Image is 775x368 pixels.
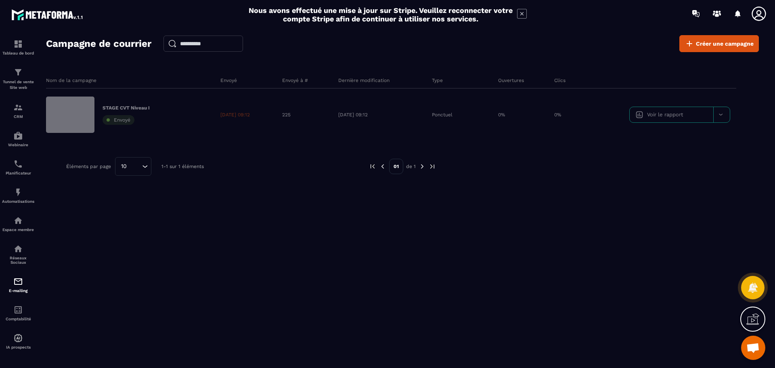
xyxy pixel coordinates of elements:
div: Search for option [115,157,151,176]
a: automationsautomationsWebinaire [2,125,34,153]
img: automations [13,131,23,141]
img: next [419,163,426,170]
h2: Campagne de courrier [46,36,151,52]
p: Clics [554,77,566,84]
p: CRM [2,114,34,119]
div: Ouvrir le chat [741,336,765,360]
p: IA prospects [2,345,34,349]
p: Automatisations [2,199,34,204]
p: 01 [389,159,403,174]
p: Réseaux Sociaux [2,256,34,265]
p: 1-1 sur 1 éléments [161,164,204,169]
a: automationsautomationsAutomatisations [2,181,34,210]
span: Voir le rapport [647,111,683,118]
a: accountantaccountantComptabilité [2,299,34,327]
img: formation [13,103,23,112]
p: E-mailing [2,288,34,293]
p: 0% [554,111,561,118]
img: prev [379,163,386,170]
span: Envoyé [114,117,130,123]
p: 0% [498,111,505,118]
a: emailemailE-mailing [2,271,34,299]
p: Ponctuel [432,111,452,118]
p: Tunnel de vente Site web [2,79,34,90]
a: formationformationTableau de bord [2,33,34,61]
img: social-network [13,244,23,254]
img: prev [369,163,376,170]
p: de 1 [406,163,416,170]
img: email [13,277,23,286]
input: Search for option [130,162,140,171]
span: Créer une campagne [696,40,754,48]
img: scheduler [13,159,23,169]
a: formationformationCRM [2,97,34,125]
img: automations [13,187,23,197]
p: STAGE CVT Niveau I [103,105,150,111]
span: 10 [118,162,130,171]
p: [DATE] 09:12 [338,111,368,118]
a: automationsautomationsEspace membre [2,210,34,238]
p: Comptabilité [2,317,34,321]
img: automations [13,333,23,343]
p: Envoyé [220,77,237,84]
a: Voir le rapport [630,107,713,122]
img: formation [13,39,23,49]
p: Webinaire [2,143,34,147]
p: Nom de la campagne [46,77,96,84]
p: Ouvertures [498,77,524,84]
p: Dernière modification [338,77,390,84]
h2: Nous avons effectué une mise à jour sur Stripe. Veuillez reconnecter votre compte Stripe afin de ... [248,6,513,23]
p: Éléments par page [66,164,111,169]
img: logo [11,7,84,22]
a: Créer une campagne [679,35,759,52]
a: social-networksocial-networkRéseaux Sociaux [2,238,34,271]
p: Tableau de bord [2,51,34,55]
p: Espace membre [2,227,34,232]
p: Envoyé à # [282,77,308,84]
p: Planificateur [2,171,34,175]
img: automations [13,216,23,225]
p: [DATE] 09:12 [220,111,250,118]
p: 225 [282,111,291,118]
a: formationformationTunnel de vente Site web [2,61,34,97]
img: accountant [13,305,23,315]
img: formation [13,67,23,77]
a: schedulerschedulerPlanificateur [2,153,34,181]
img: icon [636,111,643,118]
p: Type [432,77,443,84]
img: next [429,163,436,170]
